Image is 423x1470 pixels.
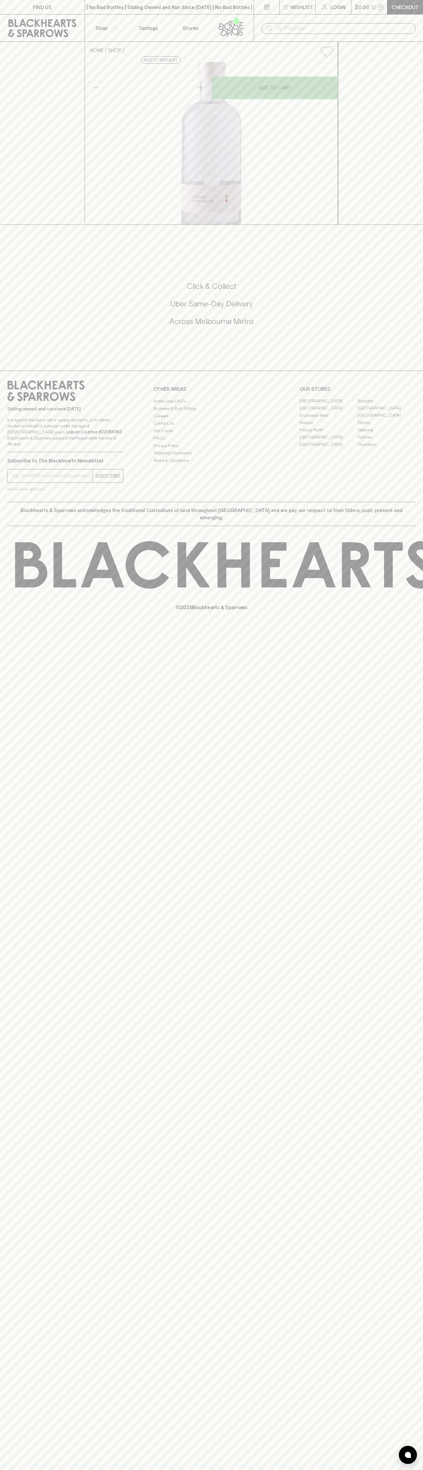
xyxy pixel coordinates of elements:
[127,15,169,41] a: Tastings
[96,24,108,32] p: Shop
[300,397,358,405] a: [GEOGRAPHIC_DATA]
[154,412,270,420] a: Careers
[138,24,158,32] p: Tastings
[12,471,93,481] input: e.g. jane@blackheartsandsparrows.com.au
[12,507,411,521] p: Blackhearts & Sparrows acknowledges the traditional Custodians of land throughout [GEOGRAPHIC_DAT...
[7,417,123,447] p: It is against the law to sell or supply alcohol to, or to obtain alcohol on behalf of a person un...
[7,257,416,358] div: Call to action block
[183,24,198,32] p: Stores
[169,15,212,41] a: Stores
[7,486,123,492] p: We will never spam you
[358,441,416,448] a: Thornbury
[154,449,270,457] a: Shipping Information
[108,47,121,53] a: SHOP
[7,406,123,412] p: Sibling owned and run since [DATE]
[141,56,181,64] button: Add to wishlist
[154,457,270,464] a: Terms & Conditions
[154,435,270,442] a: FAQ's
[276,24,411,33] input: Try "Pinot noir"
[300,385,416,393] p: OUR STORES
[7,281,416,291] h5: Click & Collect
[300,441,358,448] a: [GEOGRAPHIC_DATA]
[300,412,358,419] a: Brunswick West
[405,1452,411,1458] img: bubble-icon
[358,397,416,405] a: Braddon
[212,77,338,99] button: ADD TO CART
[90,47,104,53] a: HOME
[85,15,127,41] button: Shop
[319,44,335,60] button: Add to wishlist
[259,84,291,91] p: ADD TO CART
[358,419,416,426] a: Fitzroy
[300,419,358,426] a: Elwood
[392,4,419,11] p: Checkout
[7,316,416,326] h5: Across Melbourne Metro
[330,4,346,11] p: Login
[33,4,52,11] p: FIND US
[358,426,416,434] a: Geelong
[300,405,358,412] a: [GEOGRAPHIC_DATA]
[358,412,416,419] a: [GEOGRAPHIC_DATA]
[154,427,270,434] a: Gift Cards
[154,420,270,427] a: Contact Us
[66,430,122,434] strong: Liquor License #32064953
[95,472,121,479] p: SUBSCRIBE
[358,405,416,412] a: [GEOGRAPHIC_DATA]
[355,4,369,11] p: $0.00
[154,442,270,449] a: Privacy Policy
[7,299,416,309] h5: Uber Same-Day Delivery
[93,469,123,482] button: SUBSCRIBE
[85,62,338,224] img: 26072.png
[154,405,270,412] a: Business & Bulk Gifting
[379,5,382,9] p: 0
[154,385,270,393] p: OTHER AREAS
[300,426,358,434] a: Fitzroy North
[154,397,270,405] a: Bottle Drop FAQ's
[290,4,313,11] p: Wishlist
[7,457,123,464] p: Subscribe to The Blackhearts Newsletter
[300,434,358,441] a: [GEOGRAPHIC_DATA]
[358,434,416,441] a: Prahran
